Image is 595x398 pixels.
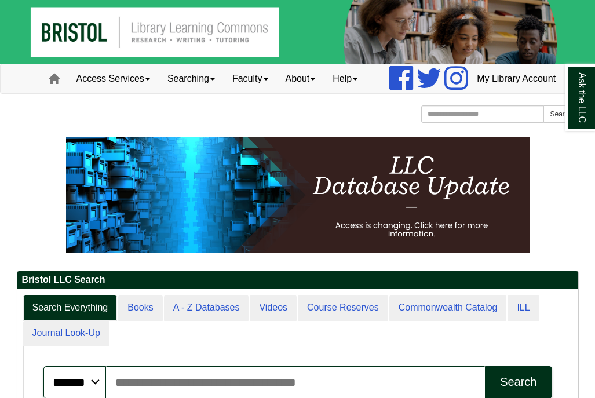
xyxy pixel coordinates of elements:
a: Books [118,295,162,321]
a: About [277,64,324,93]
a: Access Services [68,64,159,93]
a: Search Everything [23,295,118,321]
div: Search [500,375,536,389]
a: My Library Account [468,64,564,93]
a: Commonwealth Catalog [389,295,507,321]
a: Faculty [224,64,277,93]
button: Search [543,105,578,123]
a: Help [324,64,366,93]
h2: Bristol LLC Search [17,271,578,289]
a: ILL [508,295,539,321]
a: Videos [250,295,297,321]
a: A - Z Databases [164,295,249,321]
a: Course Reserves [298,295,388,321]
img: HTML tutorial [66,137,530,253]
a: Searching [159,64,224,93]
a: Journal Look-Up [23,320,109,346]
